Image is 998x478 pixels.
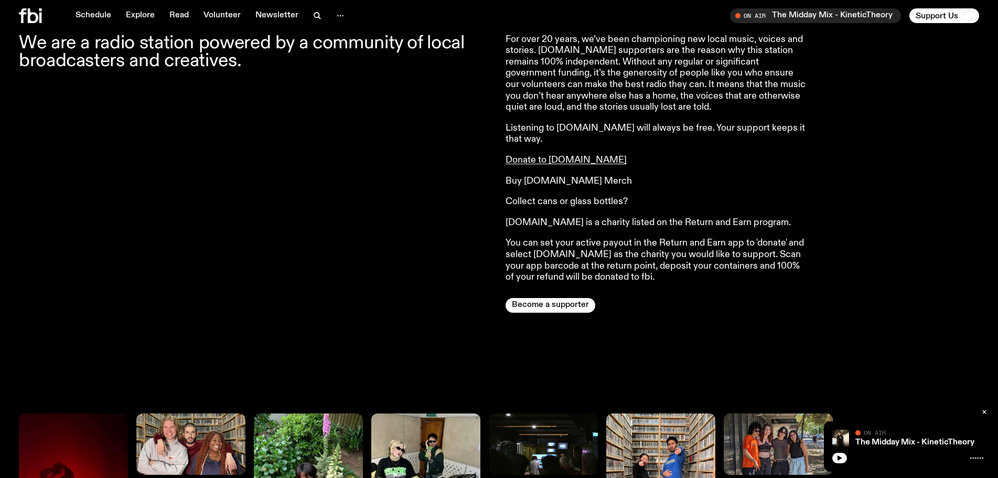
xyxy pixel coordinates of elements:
h2: We are a radio station powered by a community of local broadcasters and creatives. [19,34,493,70]
span: On Air [864,429,886,436]
a: Volunteer [197,8,247,23]
a: Explore [120,8,161,23]
button: Support Us [909,8,979,23]
a: Newsletter [249,8,305,23]
span: Support Us [916,11,958,20]
button: Become a supporter [506,298,595,313]
p: Collect cans or glass bottles? [506,196,808,208]
img: Benny, Guano C, and Ify stand in the fbi.radio music library. All three are looking at the camera... [136,413,245,475]
a: Buy [DOMAIN_NAME] Merch [506,176,632,186]
p: For over 20 years, we’ve been championing new local music, voices and stories. [DOMAIN_NAME] supp... [506,34,808,113]
a: Read [163,8,195,23]
p: [DOMAIN_NAME] is a charity listed on the Return and Earn program. [506,217,808,229]
a: Donate to [DOMAIN_NAME] [506,155,627,165]
img: The three members of MUNA stand on the street outside fbi.radio with Tanya Ali. All four of them ... [724,413,833,475]
p: You can set your active payout in the Return and Earn app to 'donate' and select [DOMAIN_NAME] as... [506,238,808,283]
a: The Midday Mix - KineticTheory [855,438,974,447]
button: On AirThe Midday Mix - KineticTheory [730,8,901,23]
p: Listening to [DOMAIN_NAME] will always be free. Your support keeps it that way. [506,123,808,145]
a: Schedule [69,8,117,23]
